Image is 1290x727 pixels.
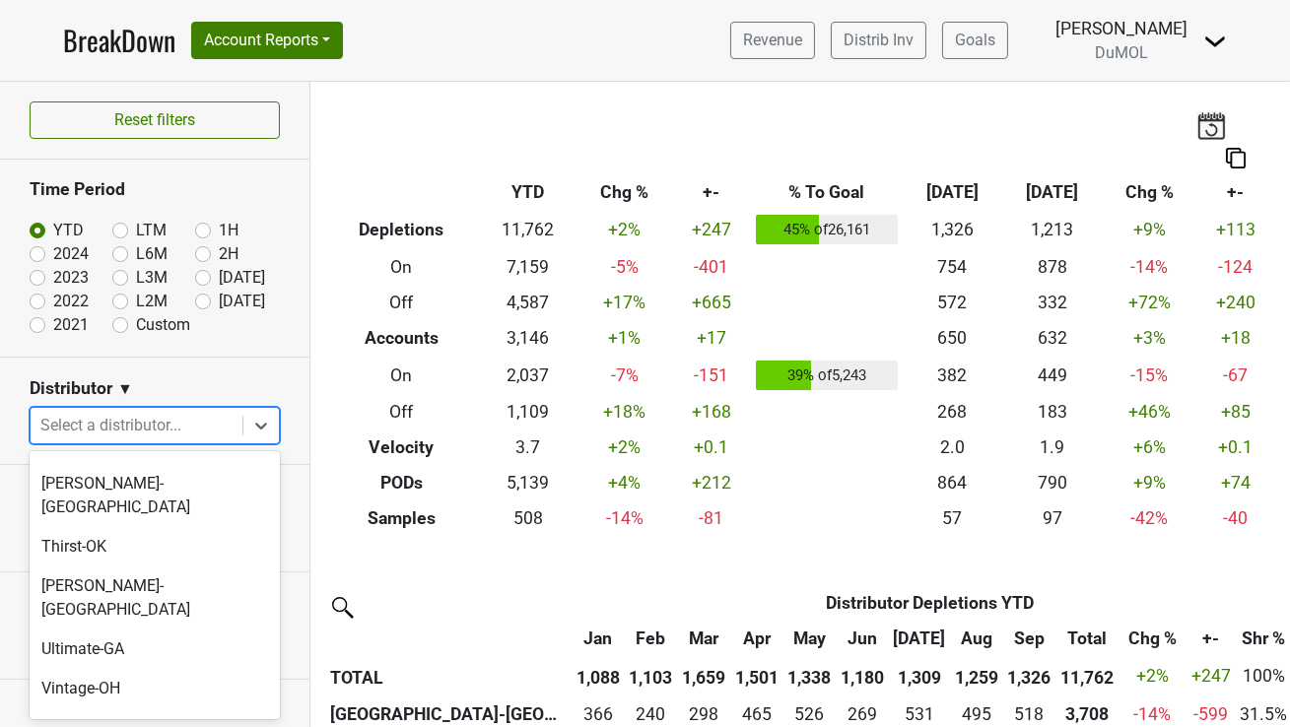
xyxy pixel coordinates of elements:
[1196,465,1275,500] td: +74
[730,621,783,656] th: Apr: activate to sort column ascending
[751,175,903,211] th: % To Goal
[1203,30,1227,53] img: Dropdown Menu
[1187,621,1236,656] th: +-: activate to sort column ascending
[572,621,625,656] th: Jan: activate to sort column ascending
[1002,285,1102,320] td: 332
[836,621,889,656] th: Jun: activate to sort column ascending
[325,285,478,320] th: Off
[577,249,671,285] td: -5 %
[903,285,1002,320] td: 572
[577,320,671,356] td: +1 %
[1003,656,1056,695] th: 1,326
[572,656,625,695] th: 1,088
[53,313,89,337] label: 2021
[53,290,89,313] label: 2022
[53,219,84,242] label: YTD
[735,701,779,727] div: 465
[903,249,1002,285] td: 754
[325,465,478,500] th: PODs
[730,656,783,695] th: 1,501
[950,656,1003,695] th: 1,259
[577,500,671,536] td: -14 %
[889,621,951,656] th: Jul: activate to sort column ascending
[671,356,750,395] td: -151
[478,465,577,500] td: 5,139
[1103,211,1196,250] td: +9 %
[1008,701,1052,727] div: 518
[782,656,836,695] th: 1,338
[1055,16,1188,41] div: [PERSON_NAME]
[1103,430,1196,466] td: +6 %
[478,395,577,430] td: 1,109
[1119,621,1187,656] th: Chg %: activate to sort column ascending
[1002,500,1102,536] td: 97
[1103,320,1196,356] td: +3 %
[950,621,1003,656] th: Aug: activate to sort column ascending
[889,656,951,695] th: 1,309
[1136,666,1169,686] span: +2%
[1196,111,1226,139] img: last_updated_date
[478,285,577,320] td: 4,587
[1196,356,1275,395] td: -67
[730,22,815,59] a: Revenue
[577,356,671,395] td: -7 %
[629,701,672,727] div: 240
[782,621,836,656] th: May: activate to sort column ascending
[1095,43,1148,62] span: DuMOL
[625,585,1236,621] th: Distributor Depletions YTD
[1196,320,1275,356] td: +18
[903,500,1002,536] td: 57
[30,179,280,200] h3: Time Period
[1003,621,1056,656] th: Sep: activate to sort column ascending
[478,356,577,395] td: 2,037
[325,430,478,466] th: Velocity
[325,320,478,356] th: Accounts
[1055,621,1119,656] th: Total: activate to sort column ascending
[671,465,750,500] td: +212
[682,701,725,727] div: 298
[1002,249,1102,285] td: 878
[671,395,750,430] td: +168
[955,701,998,727] div: 495
[136,219,167,242] label: LTM
[836,656,889,695] th: 1,180
[671,500,750,536] td: -81
[1196,175,1275,211] th: +-
[903,320,1002,356] td: 650
[30,527,280,566] div: Thirst-OK
[478,211,577,250] td: 11,762
[1055,656,1119,695] th: 11,762
[30,378,112,399] h3: Distributor
[1002,395,1102,430] td: 183
[30,101,280,139] button: Reset filters
[219,290,265,313] label: [DATE]
[478,249,577,285] td: 7,159
[1002,175,1102,211] th: [DATE]
[1103,465,1196,500] td: +9 %
[577,430,671,466] td: +2 %
[30,669,280,708] div: Vintage-OH
[577,395,671,430] td: +18 %
[1002,320,1102,356] td: 632
[671,430,750,466] td: +0.1
[1196,211,1275,250] td: +113
[1103,395,1196,430] td: +46 %
[1226,148,1246,168] img: Copy to clipboard
[136,242,168,266] label: L6M
[1002,465,1102,500] td: 790
[1103,175,1196,211] th: Chg %
[478,320,577,356] td: 3,146
[1196,500,1275,536] td: -40
[325,211,478,250] th: Depletions
[325,395,478,430] th: Off
[1103,500,1196,536] td: -42 %
[903,430,1002,466] td: 2.0
[30,629,280,669] div: Ultimate-GA
[1002,430,1102,466] td: 1.9
[671,285,750,320] td: +665
[625,621,678,656] th: Feb: activate to sort column ascending
[671,211,750,250] td: +247
[325,621,572,656] th: &nbsp;: activate to sort column ascending
[63,20,175,61] a: BreakDown
[219,242,238,266] label: 2H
